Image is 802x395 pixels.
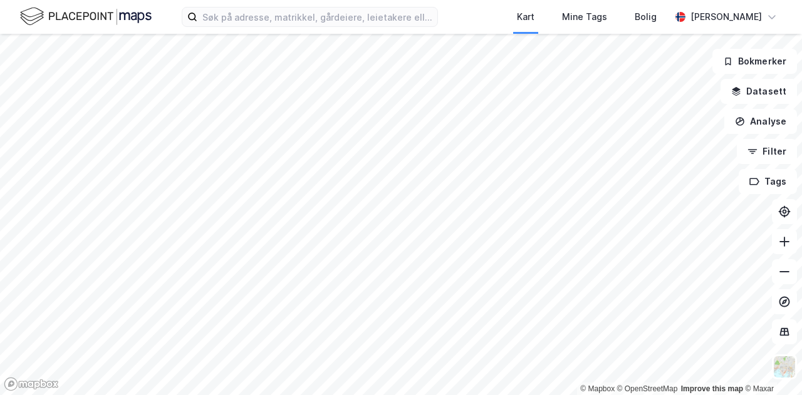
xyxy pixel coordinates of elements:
[681,384,743,393] a: Improve this map
[562,9,607,24] div: Mine Tags
[635,9,657,24] div: Bolig
[580,384,615,393] a: Mapbox
[617,384,678,393] a: OpenStreetMap
[4,377,59,391] a: Mapbox homepage
[739,335,802,395] div: Kontrollprogram for chat
[737,139,797,164] button: Filter
[739,335,802,395] iframe: Chat Widget
[739,169,797,194] button: Tags
[517,9,534,24] div: Kart
[690,9,762,24] div: [PERSON_NAME]
[724,109,797,134] button: Analyse
[712,49,797,74] button: Bokmerker
[721,79,797,104] button: Datasett
[197,8,437,26] input: Søk på adresse, matrikkel, gårdeiere, leietakere eller personer
[20,6,152,28] img: logo.f888ab2527a4732fd821a326f86c7f29.svg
